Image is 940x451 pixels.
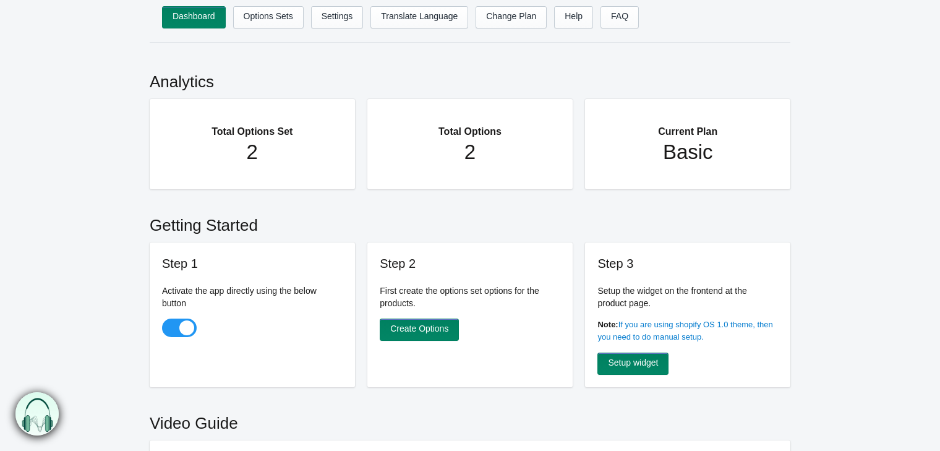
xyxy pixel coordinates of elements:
h2: Total Options [392,111,548,140]
h2: Total Options Set [174,111,330,140]
b: Note: [597,320,618,329]
a: Help [554,6,593,28]
h3: Step 3 [597,255,778,272]
p: Setup the widget on the frontend at the product page. [597,285,778,309]
h3: Step 1 [162,255,343,272]
a: Dashboard [162,6,226,28]
a: Setup widget [597,353,669,375]
p: Activate the app directly using the below button [162,285,343,309]
h2: Video Guide [150,400,790,440]
a: Options Sets [233,6,304,28]
p: First create the options set options for the products. [380,285,560,309]
h1: Basic [610,140,766,165]
h1: 2 [392,140,548,165]
a: Create Options [380,319,459,341]
a: If you are using shopify OS 1.0 theme, then you need to do manual setup. [597,320,772,341]
a: Change Plan [476,6,547,28]
h1: 2 [174,140,330,165]
img: bxm.png [15,392,59,436]
a: Translate Language [370,6,468,28]
h2: Current Plan [610,111,766,140]
h3: Step 2 [380,255,560,272]
a: FAQ [600,6,639,28]
h2: Analytics [150,58,790,99]
h2: Getting Started [150,202,790,243]
a: Settings [311,6,364,28]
